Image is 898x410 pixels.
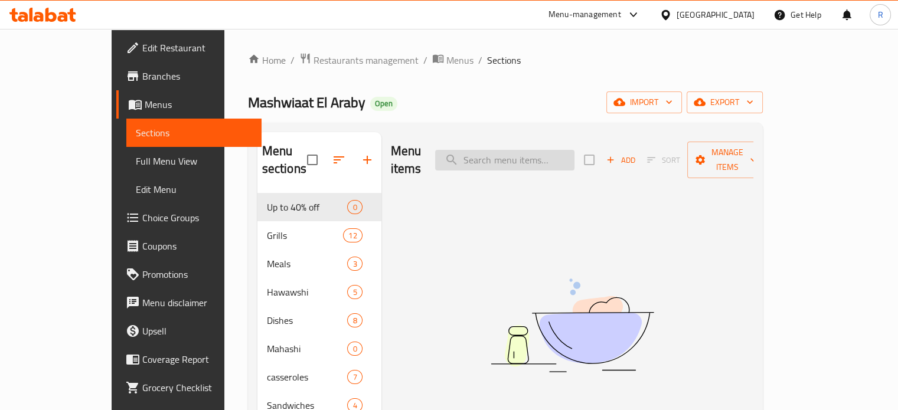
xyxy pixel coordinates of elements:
a: Menus [432,53,474,68]
span: Add [605,153,636,167]
a: Coupons [116,232,262,260]
a: Sections [126,119,262,147]
span: Sections [487,53,521,67]
div: [GEOGRAPHIC_DATA] [677,8,755,21]
span: Grocery Checklist [142,381,252,395]
span: Dishes [267,313,348,327]
span: Up to 40% off [267,200,348,214]
nav: breadcrumb [248,53,763,68]
span: Edit Menu [136,182,252,196]
a: Menu disclaimer [116,288,262,317]
li: / [423,53,427,67]
a: Choice Groups [116,204,262,232]
button: export [687,91,763,113]
a: Edit Menu [126,175,262,204]
a: Coverage Report [116,345,262,373]
span: Choice Groups [142,211,252,225]
span: Open [370,99,397,109]
span: Menus [145,97,252,111]
div: Dishes8 [257,306,381,334]
li: / [290,53,295,67]
span: Meals [267,257,348,271]
a: Restaurants management [299,53,419,68]
li: / [478,53,482,67]
div: Menu-management [548,8,621,22]
a: Branches [116,62,262,90]
span: Sections [136,126,252,140]
span: Promotions [142,267,252,281]
span: Manage items [697,145,757,175]
span: Full Menu View [136,154,252,168]
div: Hawawshi5 [257,278,381,306]
div: items [347,370,362,384]
span: Select all sections [300,147,325,172]
span: import [616,95,672,110]
a: Grocery Checklist [116,373,262,402]
span: 12 [344,230,361,241]
span: Upsell [142,324,252,338]
div: Mahashi0 [257,334,381,363]
span: Add item [602,151,639,169]
span: casseroles [267,370,348,384]
div: items [347,342,362,356]
div: Open [370,97,397,111]
div: Grills12 [257,221,381,250]
span: Hawawshi [267,285,348,299]
img: dish.svg [424,247,720,404]
a: Edit Restaurant [116,34,262,62]
span: Menu disclaimer [142,296,252,310]
span: Sort sections [325,146,353,174]
div: items [347,200,362,214]
button: Add [602,151,639,169]
button: Add section [353,146,381,174]
div: Meals3 [257,250,381,278]
span: 0 [348,202,361,213]
span: Restaurants management [314,53,419,67]
span: Branches [142,69,252,83]
div: items [347,285,362,299]
span: 8 [348,315,361,326]
span: Coverage Report [142,352,252,366]
a: Promotions [116,260,262,288]
span: 7 [348,372,361,383]
span: Menus [446,53,474,67]
span: export [696,95,753,110]
span: Coupons [142,239,252,253]
a: Upsell [116,317,262,345]
span: Select section first [639,151,687,169]
a: Home [248,53,286,67]
span: Mashwiaat El Araby [248,89,365,116]
h2: Menu items [391,142,422,178]
a: Menus [116,90,262,119]
span: Grills [267,228,344,242]
div: items [347,257,362,271]
span: R [877,8,883,21]
a: Full Menu View [126,147,262,175]
h2: Menu sections [262,142,307,178]
div: Up to 40% off0 [257,193,381,221]
div: items [347,313,362,327]
div: casseroles7 [257,363,381,391]
div: items [343,228,362,242]
span: 0 [348,343,361,355]
span: 5 [348,287,361,298]
span: Mahashi [267,342,348,356]
span: Edit Restaurant [142,41,252,55]
span: 3 [348,258,361,270]
input: search [435,150,574,170]
button: import [606,91,682,113]
button: Manage items [687,142,766,178]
